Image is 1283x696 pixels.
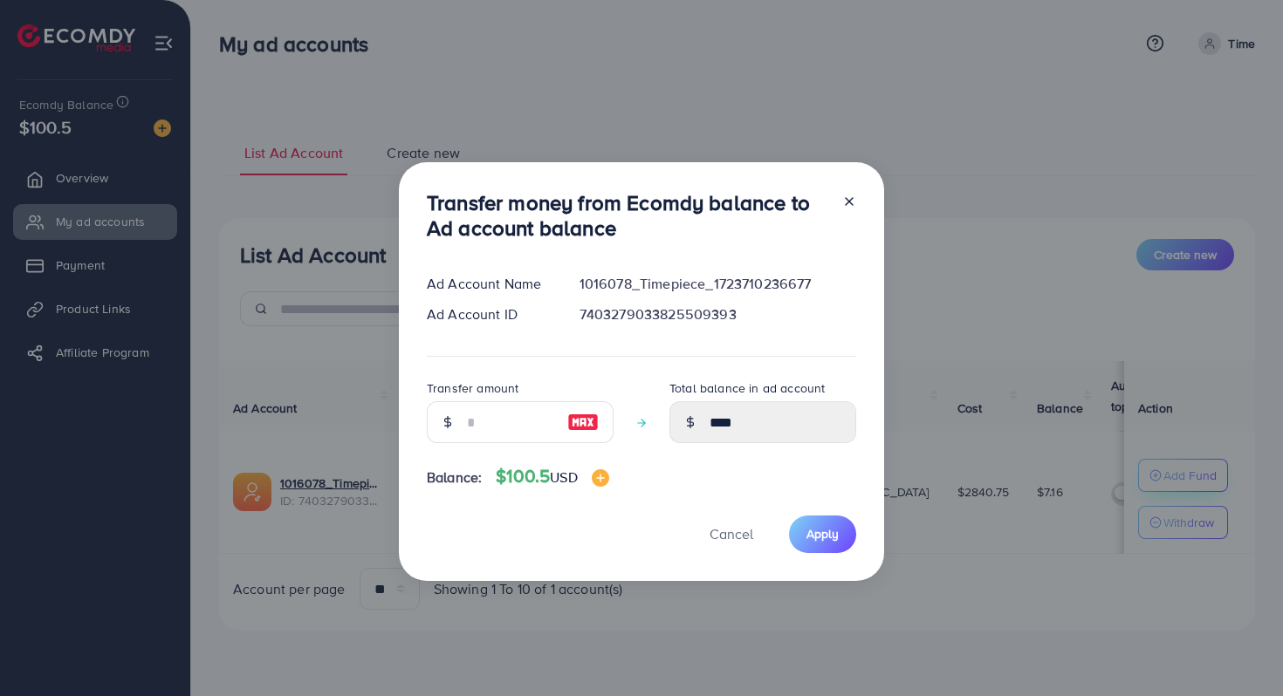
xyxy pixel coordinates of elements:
div: 1016078_Timepiece_1723710236677 [566,274,870,294]
div: Ad Account ID [413,304,566,324]
span: Apply [806,525,839,542]
div: Ad Account Name [413,274,566,294]
img: image [592,469,609,487]
h3: Transfer money from Ecomdy balance to Ad account balance [427,190,828,241]
span: Cancel [710,524,753,543]
div: 7403279033825509393 [566,304,870,324]
img: image [567,412,599,433]
h4: $100.5 [496,466,608,488]
span: USD [550,467,577,487]
label: Transfer amount [427,379,518,397]
iframe: Chat [1209,618,1270,683]
button: Cancel [688,515,775,553]
button: Apply [789,515,856,553]
span: Balance: [427,467,482,488]
label: Total balance in ad account [669,379,825,397]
